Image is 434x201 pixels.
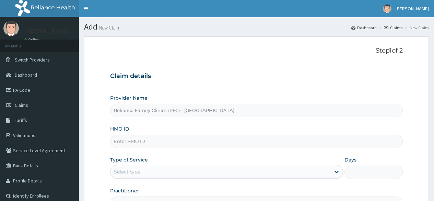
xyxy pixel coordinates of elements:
[110,156,148,163] label: Type of Service
[344,156,356,163] label: Days
[24,37,40,42] a: Online
[15,57,50,63] span: Switch Providers
[15,117,27,123] span: Tariffs
[351,25,377,31] a: Dashboard
[110,135,403,148] input: Enter HMO ID
[110,187,139,194] label: Practitioner
[84,22,429,31] h1: Add
[403,25,429,31] li: New Claim
[3,21,19,36] img: User Image
[383,4,391,13] img: User Image
[396,5,429,12] span: [PERSON_NAME]
[110,72,403,80] h3: Claim details
[110,94,148,101] label: Provider Name
[24,28,69,34] p: [PERSON_NAME]
[114,168,140,175] div: Select type
[15,102,28,108] span: Claims
[15,72,37,78] span: Dashboard
[110,47,403,55] p: Step 1 of 2
[110,125,129,132] label: HMO ID
[97,25,120,30] small: New Claim
[384,25,402,31] a: Claims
